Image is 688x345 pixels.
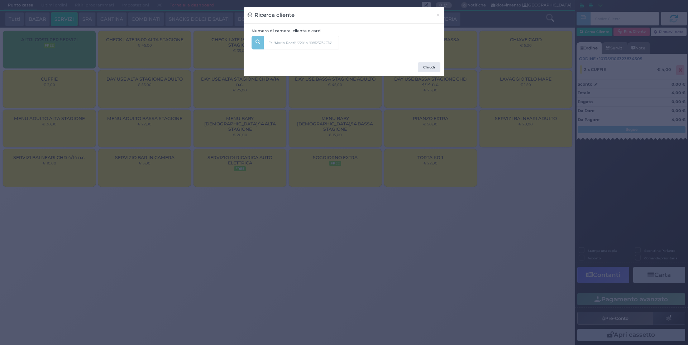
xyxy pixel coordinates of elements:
[252,28,321,34] label: Numero di camera, cliente o card
[418,62,440,72] button: Chiudi
[436,11,440,19] span: ×
[264,36,339,49] input: Es. 'Mario Rossi', '220' o '108123234234'
[248,11,295,19] h3: Ricerca cliente
[432,7,444,23] button: Chiudi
